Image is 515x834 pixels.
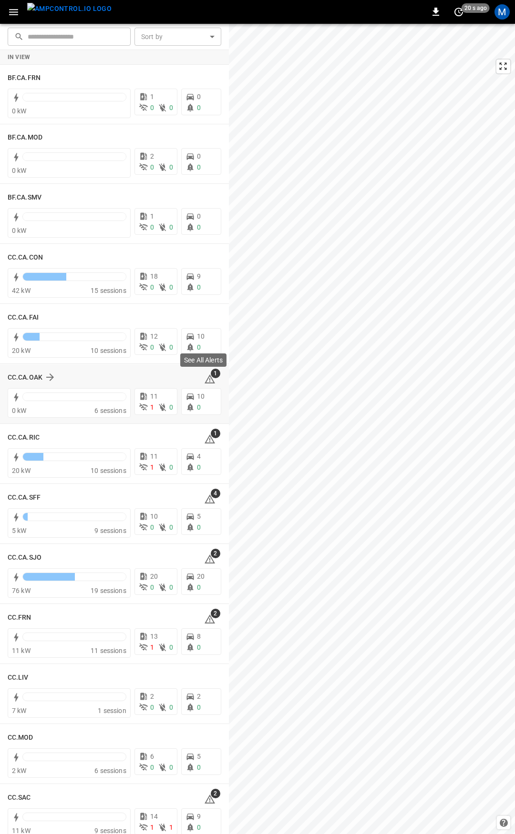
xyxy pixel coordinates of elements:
[150,523,154,531] span: 0
[211,549,220,558] span: 2
[184,355,223,365] p: See All Alerts
[197,693,201,700] span: 2
[451,4,466,20] button: set refresh interval
[229,24,515,834] canvas: Map
[150,573,158,580] span: 20
[197,163,201,171] span: 0
[150,223,154,231] span: 0
[197,392,205,400] span: 10
[150,403,154,411] span: 1
[94,527,126,534] span: 9 sessions
[8,492,41,503] h6: CC.CA.SFF
[150,813,158,820] span: 14
[197,343,201,351] span: 0
[494,4,510,20] div: profile-icon
[211,609,220,618] span: 2
[91,647,126,654] span: 11 sessions
[197,272,201,280] span: 9
[169,163,173,171] span: 0
[197,703,201,711] span: 0
[8,192,41,203] h6: BF.CA.SMV
[197,764,201,771] span: 0
[150,392,158,400] span: 11
[169,824,173,831] span: 1
[197,643,201,651] span: 0
[150,452,158,460] span: 11
[98,707,126,714] span: 1 session
[8,312,39,323] h6: CC.CA.FAI
[197,824,201,831] span: 0
[150,753,154,760] span: 6
[150,693,154,700] span: 2
[8,613,31,623] h6: CC.FRN
[197,633,201,640] span: 8
[12,647,31,654] span: 11 kW
[8,793,31,803] h6: CC.SAC
[197,523,201,531] span: 0
[197,403,201,411] span: 0
[150,512,158,520] span: 10
[169,343,173,351] span: 0
[150,633,158,640] span: 13
[150,463,154,471] span: 1
[197,813,201,820] span: 9
[169,703,173,711] span: 0
[197,512,201,520] span: 5
[8,73,41,83] h6: BF.CA.FRN
[169,403,173,411] span: 0
[150,332,158,340] span: 12
[8,372,42,383] h6: CC.CA.OAK
[12,707,27,714] span: 7 kW
[197,753,201,760] span: 5
[150,104,154,111] span: 0
[211,789,220,798] span: 2
[197,452,201,460] span: 4
[197,283,201,291] span: 0
[211,429,220,438] span: 1
[8,54,31,60] strong: In View
[197,573,205,580] span: 20
[150,212,154,220] span: 1
[462,3,490,13] span: 20 s ago
[211,489,220,498] span: 4
[197,104,201,111] span: 0
[8,432,40,443] h6: CC.CA.RIC
[197,212,201,220] span: 0
[169,283,173,291] span: 0
[169,583,173,591] span: 0
[150,283,154,291] span: 0
[150,343,154,351] span: 0
[169,223,173,231] span: 0
[12,527,27,534] span: 5 kW
[8,132,42,143] h6: BF.CA.MOD
[150,272,158,280] span: 18
[150,163,154,171] span: 0
[8,733,33,743] h6: CC.MOD
[150,152,154,160] span: 2
[197,93,201,100] span: 0
[12,587,31,594] span: 76 kW
[169,463,173,471] span: 0
[197,223,201,231] span: 0
[12,407,27,414] span: 0 kW
[150,643,154,651] span: 1
[12,767,27,774] span: 2 kW
[91,587,126,594] span: 19 sessions
[150,764,154,771] span: 0
[12,347,31,354] span: 20 kW
[150,703,154,711] span: 0
[12,287,31,294] span: 42 kW
[169,104,173,111] span: 0
[27,3,112,15] img: ampcontrol.io logo
[150,93,154,100] span: 1
[169,523,173,531] span: 0
[150,824,154,831] span: 1
[91,347,126,354] span: 10 sessions
[12,467,31,474] span: 20 kW
[197,152,201,160] span: 0
[197,332,205,340] span: 10
[94,407,126,414] span: 6 sessions
[91,287,126,294] span: 15 sessions
[197,463,201,471] span: 0
[8,673,29,683] h6: CC.LIV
